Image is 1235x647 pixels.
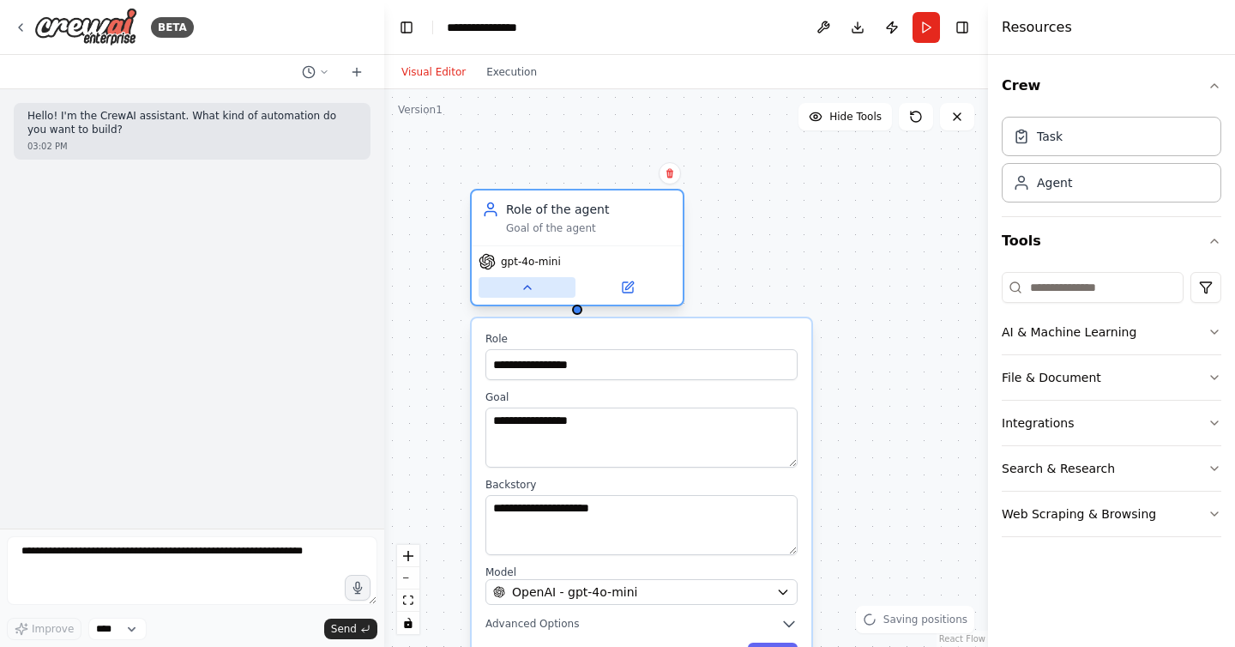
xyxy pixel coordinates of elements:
[485,332,798,346] label: Role
[1002,17,1072,38] h4: Resources
[345,575,370,601] button: Click to speak your automation idea
[324,619,377,639] button: Send
[659,162,681,184] button: Delete node
[1002,265,1221,551] div: Tools
[485,478,798,492] label: Backstory
[883,613,967,626] span: Saving positions
[939,634,985,644] a: React Flow attribution
[485,390,798,404] label: Goal
[829,110,882,124] span: Hide Tools
[1002,401,1221,445] button: Integrations
[391,62,476,82] button: Visual Editor
[295,62,336,82] button: Switch to previous chat
[1002,492,1221,536] button: Web Scraping & Browsing
[476,62,547,82] button: Execution
[506,201,672,218] div: Role of the agent
[32,622,74,636] span: Improve
[397,612,419,634] button: toggle interactivity
[485,579,798,605] button: OpenAI - gpt-4o-mini
[447,19,535,36] nav: breadcrumb
[485,617,579,631] span: Advanced Options
[331,622,357,636] span: Send
[7,618,81,640] button: Improve
[398,103,443,117] div: Version 1
[343,62,370,82] button: Start a new chat
[485,615,798,632] button: Advanced Options
[950,15,974,39] button: Hide right sidebar
[397,567,419,590] button: zoom out
[1002,217,1221,265] button: Tools
[397,545,419,567] button: zoom in
[798,103,892,130] button: Hide Tools
[1002,110,1221,216] div: Crew
[397,545,419,634] div: React Flow controls
[579,277,676,298] button: Open in side panel
[1002,446,1221,491] button: Search & Research
[1037,128,1063,145] div: Task
[1002,355,1221,400] button: File & Document
[506,221,672,235] div: Goal of the agent
[397,590,419,612] button: fit view
[34,8,137,46] img: Logo
[151,17,194,38] div: BETA
[27,140,357,153] div: 03:02 PM
[485,565,798,579] label: Model
[27,110,357,136] p: Hello! I'm the CrewAI assistant. What kind of automation do you want to build?
[1002,310,1221,354] button: AI & Machine Learning
[395,15,419,39] button: Hide left sidebar
[1002,62,1221,110] button: Crew
[512,584,637,601] span: OpenAI - gpt-4o-mini
[1037,174,1072,191] div: Agent
[501,255,561,269] span: gpt-4o-mini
